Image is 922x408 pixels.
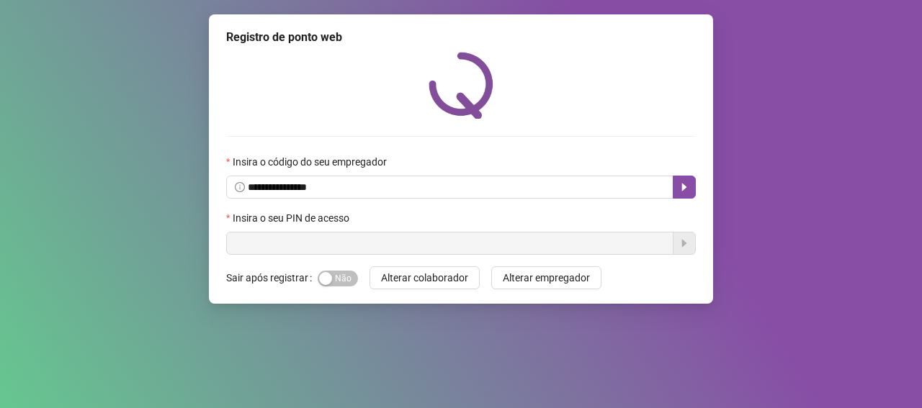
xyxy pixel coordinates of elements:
[226,266,318,289] label: Sair após registrar
[381,270,468,286] span: Alterar colaborador
[226,210,359,226] label: Insira o seu PIN de acesso
[226,29,696,46] div: Registro de ponto web
[370,266,480,289] button: Alterar colaborador
[235,182,245,192] span: info-circle
[679,181,690,193] span: caret-right
[429,52,493,119] img: QRPoint
[491,266,601,289] button: Alterar empregador
[226,154,396,170] label: Insira o código do seu empregador
[503,270,590,286] span: Alterar empregador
